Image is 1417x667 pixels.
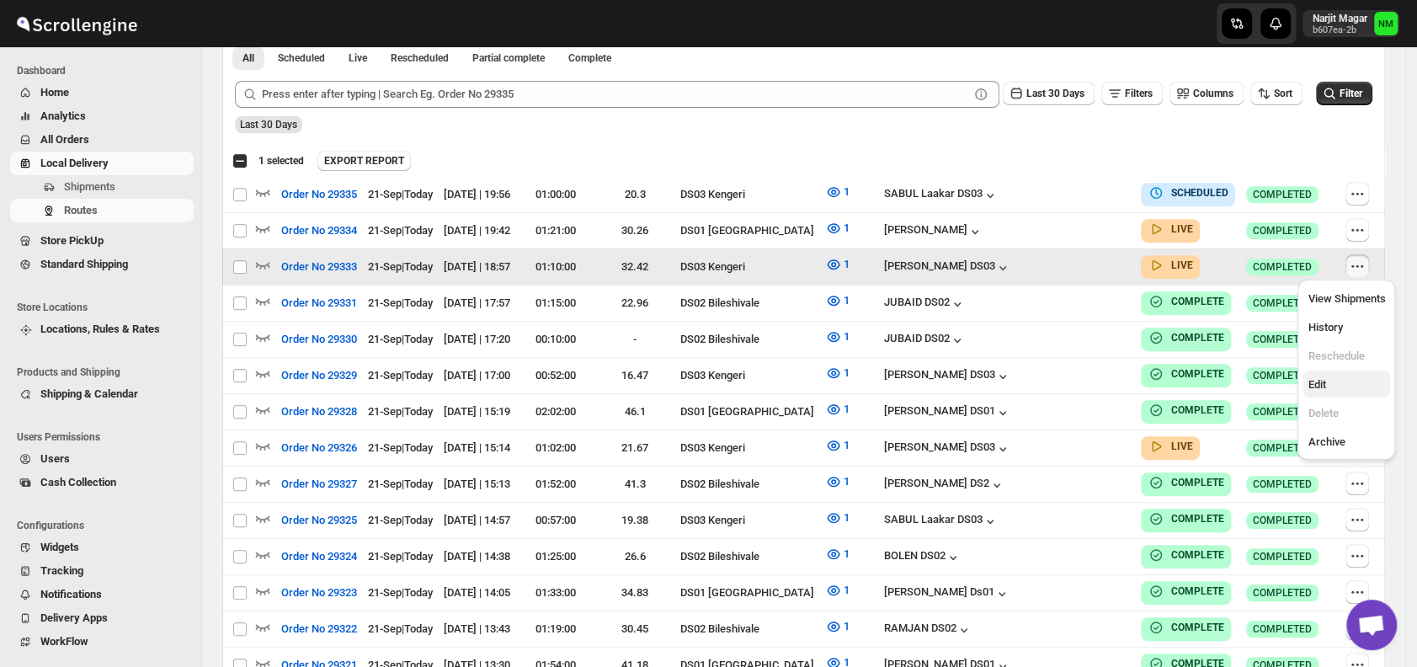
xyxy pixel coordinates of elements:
[444,403,511,420] div: [DATE] | 15:19
[680,295,815,312] div: DS02 Bileshivale
[600,331,670,348] div: -
[271,398,367,425] button: Order No 29328
[10,382,194,406] button: Shipping & Calendar
[262,81,969,108] input: Press enter after typing | Search Eg. Order No 29335
[1171,332,1224,344] b: COMPLETE
[1340,88,1362,99] span: Filter
[844,185,850,198] span: 1
[1125,88,1153,99] span: Filters
[600,259,670,275] div: 32.42
[1308,378,1325,391] span: Edit
[17,366,194,379] span: Products and Shipping
[278,51,325,65] span: Scheduled
[815,613,860,640] button: 1
[520,295,590,312] div: 01:15:00
[1253,622,1312,636] span: COMPLETED
[680,331,815,348] div: DS02 Bileshivale
[1148,293,1224,310] button: COMPLETE
[271,471,367,498] button: Order No 29327
[568,51,611,65] span: Complete
[1253,478,1312,491] span: COMPLETED
[1253,260,1312,274] span: COMPLETED
[680,548,815,565] div: DS02 Bileshivale
[17,64,194,77] span: Dashboard
[1148,221,1193,237] button: LIVE
[271,290,367,317] button: Order No 29331
[1374,12,1398,35] span: Narjit Magar
[281,512,357,529] span: Order No 29325
[1171,585,1224,597] b: COMPLETE
[232,46,264,70] button: All routes
[844,258,850,270] span: 1
[40,564,83,577] span: Tracking
[1308,292,1385,305] span: View Shipments
[1148,547,1224,563] button: COMPLETE
[444,548,511,565] div: [DATE] | 14:38
[1313,25,1367,35] p: b607ea-2b
[271,507,367,534] button: Order No 29325
[815,396,860,423] button: 1
[883,513,999,530] button: SABUL Laakar DS03
[368,622,433,635] span: 21-Sep | Today
[271,579,367,606] button: Order No 29323
[844,221,850,234] span: 1
[317,151,411,171] button: EXPORT REPORT
[391,51,449,65] span: Rescheduled
[10,583,194,606] button: Notifications
[1253,514,1312,527] span: COMPLETED
[10,447,194,471] button: Users
[1171,223,1193,235] b: LIVE
[815,577,860,604] button: 1
[1171,622,1224,633] b: COMPLETE
[17,519,194,532] span: Configurations
[883,585,1010,602] button: [PERSON_NAME] Ds01
[600,440,670,456] div: 21.67
[883,622,972,638] button: RAMJAN DS02
[1313,12,1367,25] p: Narjit Magar
[520,331,590,348] div: 00:10:00
[64,204,98,216] span: Routes
[680,222,815,239] div: DS01 [GEOGRAPHIC_DATA]
[1148,510,1224,527] button: COMPLETE
[40,611,108,624] span: Delivery Apps
[1148,583,1224,600] button: COMPLETE
[1250,82,1302,105] button: Sort
[368,514,433,526] span: 21-Sep | Today
[844,366,850,379] span: 1
[271,435,367,462] button: Order No 29326
[281,584,357,601] span: Order No 29323
[368,260,433,273] span: 21-Sep | Today
[680,584,815,601] div: DS01 [GEOGRAPHIC_DATA]
[1253,550,1312,563] span: COMPLETED
[40,635,88,648] span: WorkFlow
[40,323,160,335] span: Locations, Rules & Rates
[271,181,367,208] button: Order No 29335
[281,476,357,493] span: Order No 29327
[680,440,815,456] div: DS03 Kengeri
[1193,88,1233,99] span: Columns
[520,222,590,239] div: 01:21:00
[883,259,1011,276] div: [PERSON_NAME] DS03
[281,259,357,275] span: Order No 29333
[844,439,850,451] span: 1
[883,549,962,566] div: BOLEN DS02
[444,476,511,493] div: [DATE] | 15:13
[1171,477,1224,488] b: COMPLETE
[883,332,966,349] button: JUBAID DS02
[64,180,115,193] span: Shipments
[40,541,79,553] span: Widgets
[520,512,590,529] div: 00:57:00
[1253,296,1312,310] span: COMPLETED
[10,606,194,630] button: Delivery Apps
[844,511,850,524] span: 1
[271,616,367,643] button: Order No 29322
[444,367,511,384] div: [DATE] | 17:00
[10,630,194,654] button: WorkFlow
[844,475,850,488] span: 1
[680,186,815,203] div: DS03 Kengeri
[10,471,194,494] button: Cash Collection
[600,403,670,420] div: 46.1
[1171,296,1224,307] b: COMPLETE
[10,128,194,152] button: All Orders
